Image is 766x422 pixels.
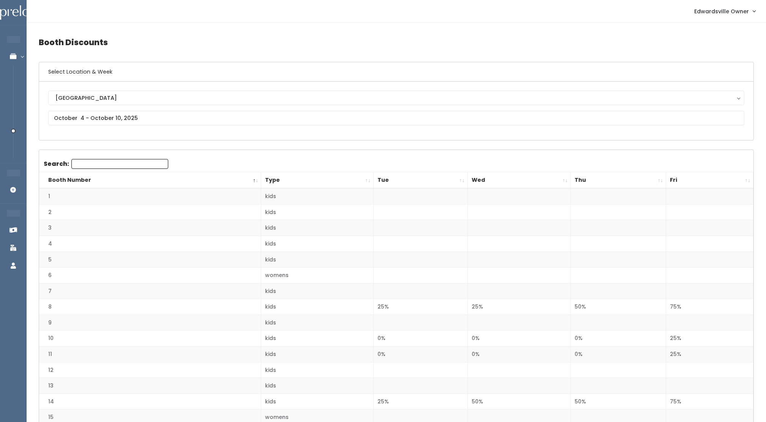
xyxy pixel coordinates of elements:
td: 14 [39,394,261,409]
td: 0% [374,331,468,346]
th: Tue: activate to sort column ascending [374,172,468,189]
td: kids [261,204,374,220]
th: Booth Number: activate to sort column descending [39,172,261,189]
td: 12 [39,362,261,378]
td: kids [261,331,374,346]
td: 13 [39,378,261,394]
h6: Select Location & Week [39,62,753,82]
td: kids [261,362,374,378]
td: 0% [374,346,468,362]
td: kids [261,315,374,331]
td: 5 [39,252,261,268]
td: kids [261,220,374,236]
td: kids [261,378,374,394]
td: 1 [39,188,261,204]
td: kids [261,236,374,252]
span: Edwardsville Owner [694,7,749,16]
td: 8 [39,299,261,315]
td: 25% [374,299,468,315]
button: [GEOGRAPHIC_DATA] [48,91,744,105]
th: Thu: activate to sort column ascending [571,172,666,189]
td: 9 [39,315,261,331]
h4: Booth Discounts [39,32,754,53]
td: kids [261,283,374,299]
div: [GEOGRAPHIC_DATA] [55,94,737,102]
td: 50% [467,394,571,409]
a: Edwardsville Owner [687,3,763,19]
td: kids [261,299,374,315]
td: kids [261,346,374,362]
td: womens [261,268,374,283]
td: 0% [467,346,571,362]
input: October 4 - October 10, 2025 [48,111,744,125]
td: kids [261,188,374,204]
td: kids [261,252,374,268]
label: Search: [44,159,168,169]
td: kids [261,394,374,409]
td: 4 [39,236,261,252]
td: 6 [39,268,261,283]
td: 50% [571,394,666,409]
td: 75% [666,299,753,315]
td: 2 [39,204,261,220]
td: 0% [571,346,666,362]
td: 25% [666,346,753,362]
td: 11 [39,346,261,362]
td: 25% [467,299,571,315]
td: 25% [666,331,753,346]
th: Type: activate to sort column ascending [261,172,374,189]
td: 0% [467,331,571,346]
td: 25% [374,394,468,409]
td: 0% [571,331,666,346]
td: 10 [39,331,261,346]
input: Search: [71,159,168,169]
td: 7 [39,283,261,299]
td: 50% [571,299,666,315]
th: Fri: activate to sort column ascending [666,172,753,189]
th: Wed: activate to sort column ascending [467,172,571,189]
td: 3 [39,220,261,236]
td: 75% [666,394,753,409]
